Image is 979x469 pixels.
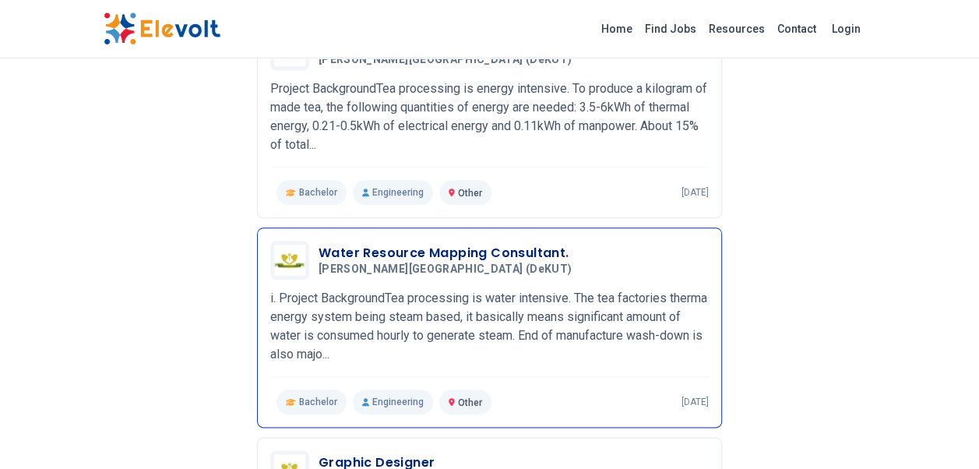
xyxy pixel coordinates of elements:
[319,53,572,67] span: [PERSON_NAME][GEOGRAPHIC_DATA] (DeKUT)
[353,390,433,414] p: Engineering
[270,241,709,414] a: DEDAN KIMATHI UNIVERSITY OF TECHNOLOGY (DeKUT)Water Resource Mapping Consultant.[PERSON_NAME][GEO...
[270,79,709,154] p: Project BackgroundTea processing is energy intensive. To produce a kilogram of made tea, the foll...
[458,397,482,408] span: Other
[270,289,709,364] p: i. Project BackgroundTea processing is water intensive. The tea factories therma energy system be...
[901,394,979,469] iframe: Chat Widget
[270,31,709,205] a: DEDAN KIMATHI UNIVERSITY OF TECHNOLOGY (DeKUT)Biomass Resources Efficiency Consultant[PERSON_NAME...
[319,244,578,263] h3: Water Resource Mapping Consultant.
[771,16,822,41] a: Contact
[274,245,305,276] img: DEDAN KIMATHI UNIVERSITY OF TECHNOLOGY (DeKUT)
[595,16,639,41] a: Home
[681,396,709,408] p: [DATE]
[104,12,220,45] img: Elevolt
[639,16,703,41] a: Find Jobs
[299,396,337,408] span: Bachelor
[822,13,870,44] a: Login
[458,188,482,199] span: Other
[319,263,572,277] span: [PERSON_NAME][GEOGRAPHIC_DATA] (DeKUT)
[703,16,771,41] a: Resources
[299,186,337,199] span: Bachelor
[353,180,433,205] p: Engineering
[681,186,709,199] p: [DATE]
